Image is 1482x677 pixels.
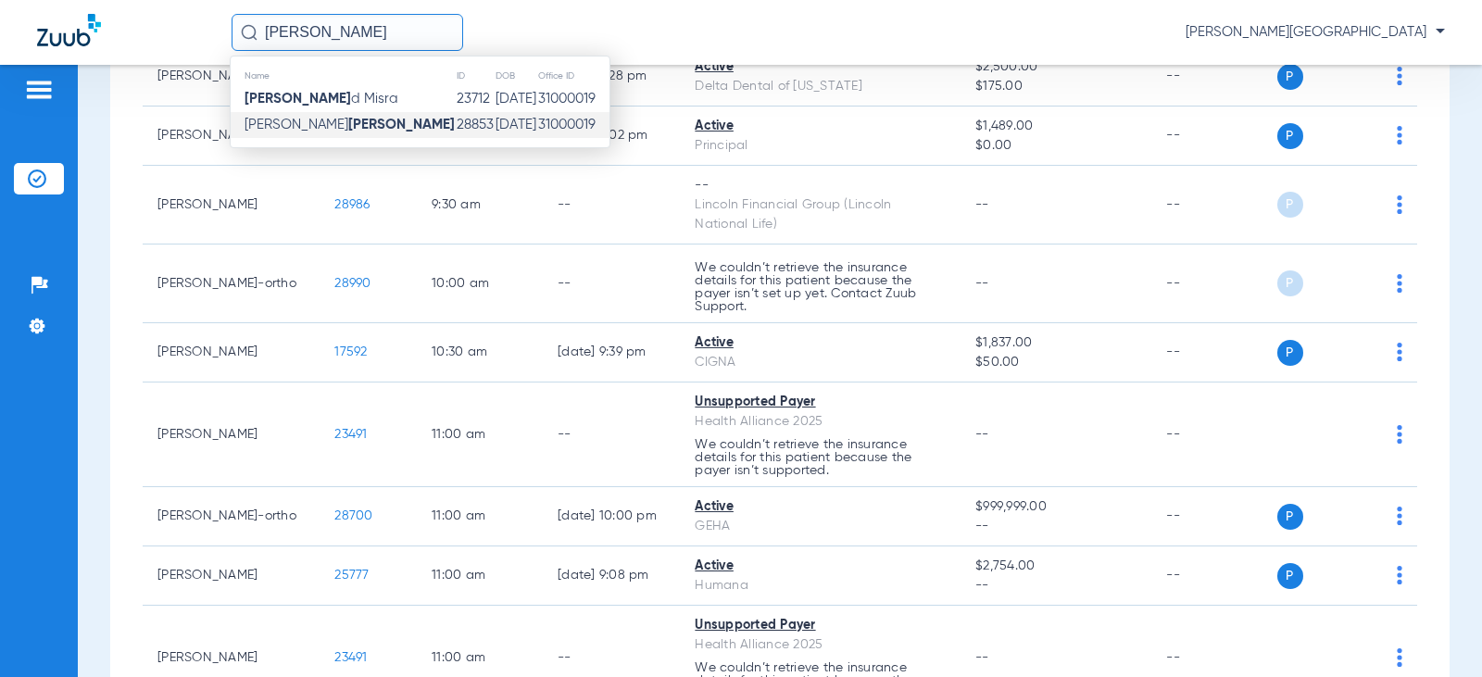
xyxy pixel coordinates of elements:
td: 11:00 AM [417,546,543,606]
td: -- [1151,546,1276,606]
p: We couldn’t retrieve the insurance details for this patient because the payer isn’t supported. [695,438,946,477]
td: [PERSON_NAME] [143,166,320,244]
input: Search for patients [232,14,463,51]
span: 28700 [334,509,372,522]
th: ID [456,66,495,86]
td: 11:00 AM [417,382,543,487]
td: [PERSON_NAME] [143,323,320,382]
span: $1,837.00 [975,333,1137,353]
td: [DATE] [495,112,537,138]
img: Zuub Logo [37,14,101,46]
img: group-dot-blue.svg [1397,126,1402,144]
span: $2,754.00 [975,557,1137,576]
img: hamburger-icon [24,79,54,101]
strong: [PERSON_NAME] [348,118,455,132]
img: group-dot-blue.svg [1397,67,1402,85]
td: 23712 [456,86,495,112]
img: group-dot-blue.svg [1397,648,1402,667]
img: Search Icon [241,24,257,41]
span: 23491 [334,428,367,441]
strong: [PERSON_NAME] [245,92,351,106]
td: [PERSON_NAME] [143,47,320,107]
span: -- [975,277,989,290]
span: P [1277,504,1303,530]
div: Unsupported Payer [695,393,946,412]
td: [PERSON_NAME] [143,382,320,487]
div: GEHA [695,517,946,536]
td: 10:30 AM [417,323,543,382]
td: -- [1151,487,1276,546]
th: Name [231,66,456,86]
td: [PERSON_NAME]-ortho [143,244,320,323]
span: 17592 [334,345,367,358]
div: Principal [695,136,946,156]
span: -- [975,651,989,664]
td: -- [543,382,680,487]
span: $0.00 [975,136,1137,156]
td: [PERSON_NAME] [143,107,320,166]
span: P [1277,192,1303,218]
td: [PERSON_NAME] [143,546,320,606]
th: DOB [495,66,537,86]
td: -- [543,166,680,244]
td: 31000019 [537,112,609,138]
td: [DATE] 9:28 PM [543,47,680,107]
span: d Misra [245,92,398,106]
div: Humana [695,576,946,596]
td: -- [1151,323,1276,382]
span: P [1277,563,1303,589]
td: -- [1151,244,1276,323]
span: -- [975,198,989,211]
span: [PERSON_NAME] [245,118,455,132]
td: -- [1151,166,1276,244]
div: Unsupported Payer [695,616,946,635]
td: [DATE] 10:00 PM [543,487,680,546]
div: Active [695,57,946,77]
div: Health Alliance 2025 [695,635,946,655]
span: 28986 [334,198,370,211]
img: group-dot-blue.svg [1397,195,1402,214]
span: $50.00 [975,353,1137,372]
td: [DATE] 9:02 PM [543,107,680,166]
div: Active [695,117,946,136]
div: -- [695,176,946,195]
span: P [1277,123,1303,149]
div: Delta Dental of [US_STATE] [695,77,946,96]
td: -- [1151,107,1276,166]
span: $1,489.00 [975,117,1137,136]
span: P [1277,64,1303,90]
img: group-dot-blue.svg [1397,274,1402,293]
span: [PERSON_NAME][GEOGRAPHIC_DATA] [1186,23,1445,42]
span: 28990 [334,277,370,290]
div: Active [695,557,946,576]
img: group-dot-blue.svg [1397,507,1402,525]
span: -- [975,428,989,441]
span: 25777 [334,569,369,582]
img: group-dot-blue.svg [1397,566,1402,584]
span: -- [975,517,1137,536]
td: -- [1151,382,1276,487]
td: [DATE] 9:08 PM [543,546,680,606]
div: CIGNA [695,353,946,372]
td: [PERSON_NAME]-ortho [143,487,320,546]
span: $999,999.00 [975,497,1137,517]
td: [DATE] 9:39 PM [543,323,680,382]
div: Active [695,333,946,353]
div: Active [695,497,946,517]
td: 31000019 [537,86,609,112]
td: 11:00 AM [417,487,543,546]
span: 23491 [334,651,367,664]
span: -- [975,576,1137,596]
span: P [1277,270,1303,296]
img: group-dot-blue.svg [1397,343,1402,361]
img: group-dot-blue.svg [1397,425,1402,444]
div: Lincoln Financial Group (Lincoln National Life) [695,195,946,234]
p: We couldn’t retrieve the insurance details for this patient because the payer isn’t set up yet. C... [695,261,946,313]
td: 28853 [456,112,495,138]
div: Health Alliance 2025 [695,412,946,432]
td: [DATE] [495,86,537,112]
span: $2,500.00 [975,57,1137,77]
td: -- [1151,47,1276,107]
td: 10:00 AM [417,244,543,323]
td: 9:30 AM [417,166,543,244]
